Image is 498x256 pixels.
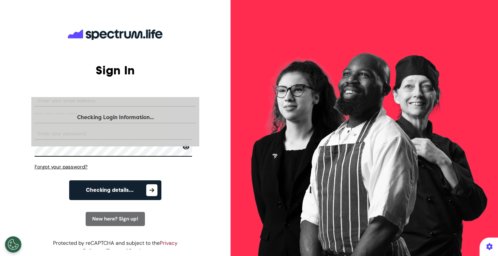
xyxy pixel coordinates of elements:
div: Checking Login Information... [31,114,199,121]
a: Terms of Service [107,247,147,254]
button: Open Preferences [5,236,21,253]
span: Forgot your password? [35,164,88,170]
img: company logo [66,24,165,45]
span: Checking details... [86,188,134,193]
button: Checking details... [69,180,161,200]
div: Protected by reCAPTCHA and subject to the and . [35,239,196,255]
span: New here? Sign up! [92,216,138,222]
h2: Sign In [35,63,196,77]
